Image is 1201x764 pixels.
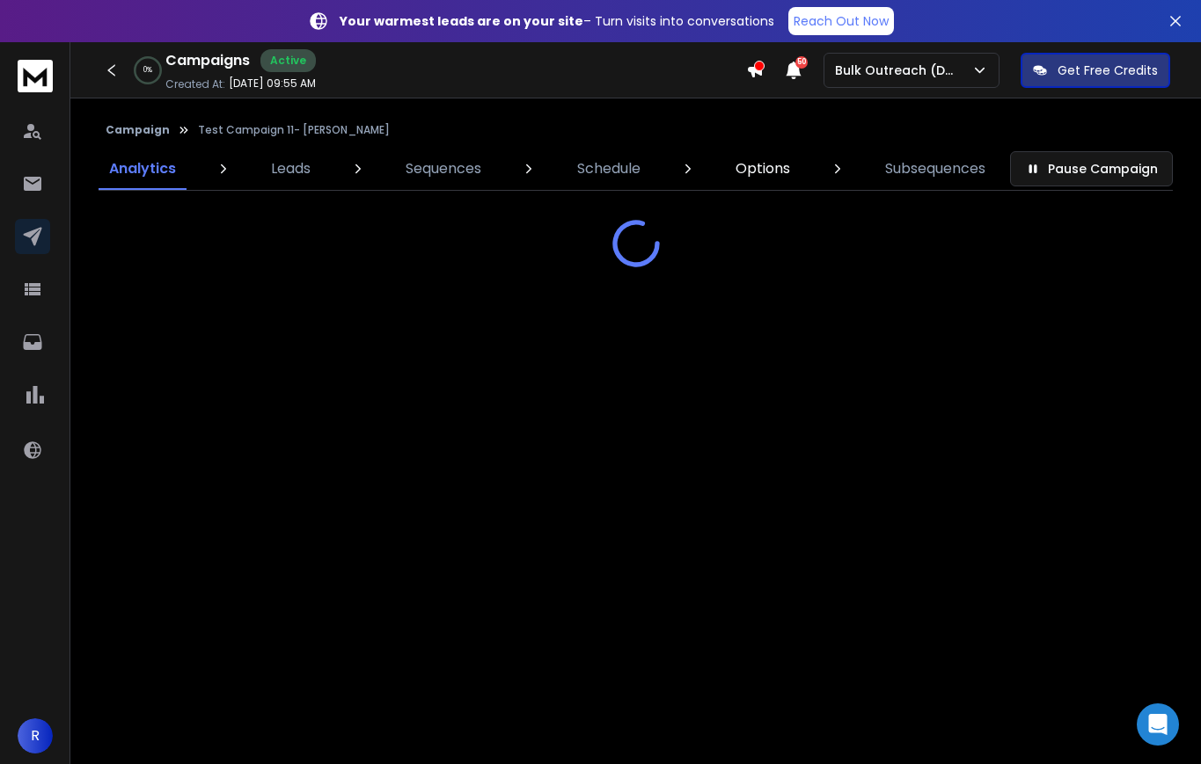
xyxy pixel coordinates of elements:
[788,7,894,35] a: Reach Out Now
[18,718,53,753] button: R
[1137,703,1179,746] div: Open Intercom Messenger
[577,158,641,179] p: Schedule
[229,76,316,91] p: [DATE] 09:55 AM
[725,148,801,190] a: Options
[99,148,187,190] a: Analytics
[835,62,971,79] p: Bulk Outreach (DWS)
[406,158,481,179] p: Sequences
[1021,53,1170,88] button: Get Free Credits
[271,158,311,179] p: Leads
[1058,62,1158,79] p: Get Free Credits
[340,12,583,30] strong: Your warmest leads are on your site
[106,123,170,137] button: Campaign
[165,77,225,91] p: Created At:
[198,123,390,137] p: Test Campaign 11- [PERSON_NAME]
[1010,151,1173,186] button: Pause Campaign
[143,65,152,76] p: 0 %
[109,158,176,179] p: Analytics
[885,158,985,179] p: Subsequences
[18,60,53,92] img: logo
[794,12,889,30] p: Reach Out Now
[340,12,774,30] p: – Turn visits into conversations
[875,148,996,190] a: Subsequences
[260,148,321,190] a: Leads
[260,49,316,72] div: Active
[736,158,790,179] p: Options
[395,148,492,190] a: Sequences
[795,56,808,69] span: 50
[567,148,651,190] a: Schedule
[165,50,250,71] h1: Campaigns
